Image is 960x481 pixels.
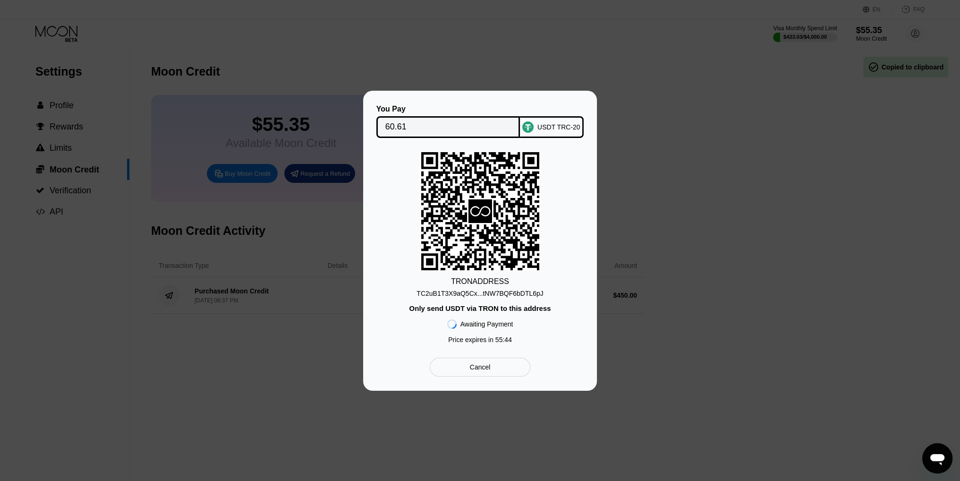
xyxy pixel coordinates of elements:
div: Cancel [430,358,530,377]
div: Awaiting Payment [460,320,513,328]
iframe: Botão para abrir a janela de mensagens [922,443,952,473]
div: Only send USDT via TRON to this address [409,304,551,312]
div: TRON ADDRESS [451,277,509,286]
div: TC2uB1T3X9aQ5Cx...tNW7BQF6bDTL6pJ [416,290,543,297]
div: Cancel [470,363,491,371]
div: Price expires in [448,336,512,344]
div: You PayUSDT TRC-20 [377,105,583,138]
div: USDT TRC-20 [537,123,580,131]
div: TC2uB1T3X9aQ5Cx...tNW7BQF6bDTL6pJ [416,286,543,297]
span: 55 : 44 [495,336,512,344]
div: You Pay [376,105,520,113]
